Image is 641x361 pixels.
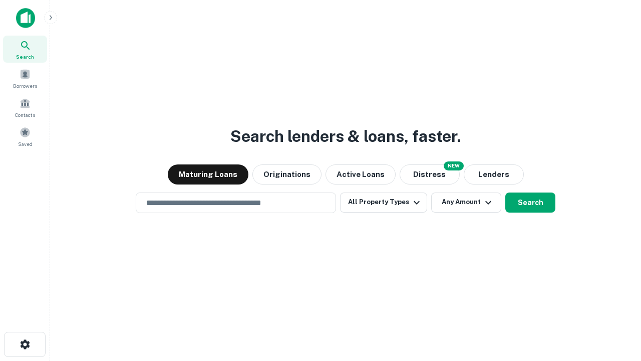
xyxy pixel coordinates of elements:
h3: Search lenders & loans, faster. [230,124,461,148]
button: Active Loans [326,164,396,185]
button: All Property Types [340,193,427,213]
span: Contacts [15,111,35,119]
a: Search [3,36,47,63]
button: Maturing Loans [168,164,248,185]
button: Any Amount [431,193,501,213]
button: Search [505,193,555,213]
a: Borrowers [3,65,47,92]
span: Saved [18,140,33,148]
iframe: Chat Widget [591,281,641,329]
span: Borrowers [13,82,37,90]
button: Search distressed loans with lien and other non-mortgage details. [400,164,460,185]
button: Originations [252,164,322,185]
a: Saved [3,123,47,150]
img: capitalize-icon.png [16,8,35,28]
button: Lenders [464,164,524,185]
div: NEW [444,161,464,170]
a: Contacts [3,94,47,121]
span: Search [16,53,34,61]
